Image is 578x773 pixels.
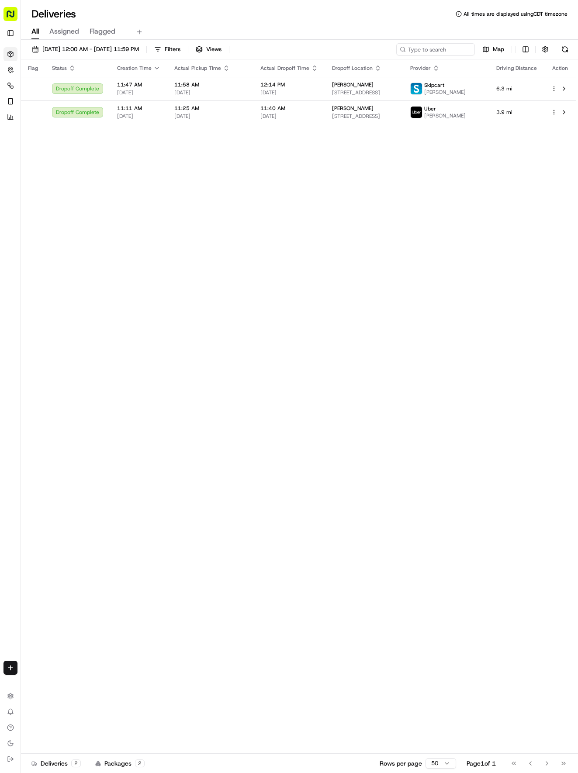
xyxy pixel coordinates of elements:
div: Packages [95,759,145,768]
div: Page 1 of 1 [467,759,496,768]
span: [STREET_ADDRESS] [332,113,396,120]
span: Skipcart [424,82,444,89]
span: Creation Time [117,65,152,72]
span: [PERSON_NAME] [424,112,466,119]
div: 2 [135,759,145,767]
button: Filters [150,43,184,55]
span: All [31,26,39,37]
span: Views [206,45,222,53]
span: 12:14 PM [260,81,318,88]
span: [PERSON_NAME] [332,81,374,88]
span: Assigned [49,26,79,37]
img: profile_skipcart_partner.png [411,83,422,94]
span: Driving Distance [496,65,537,72]
input: Type to search [396,43,475,55]
span: [DATE] [260,89,318,96]
span: Status [52,65,67,72]
img: uber-new-logo.jpeg [411,107,422,118]
span: Map [493,45,504,53]
span: [PERSON_NAME] [424,89,466,96]
h1: Deliveries [31,7,76,21]
span: 6.3 mi [496,85,537,92]
span: Actual Pickup Time [174,65,221,72]
span: 11:58 AM [174,81,246,88]
span: [DATE] [174,113,246,120]
div: 2 [71,759,81,767]
span: 3.9 mi [496,109,537,116]
span: Flagged [90,26,115,37]
span: Filters [165,45,180,53]
span: All times are displayed using CDT timezone [464,10,568,17]
span: Dropoff Location [332,65,373,72]
span: 11:47 AM [117,81,160,88]
span: Uber [424,105,436,112]
span: [STREET_ADDRESS] [332,89,396,96]
button: Refresh [559,43,571,55]
span: [DATE] [117,113,160,120]
span: [DATE] [117,89,160,96]
button: Map [478,43,508,55]
div: Action [551,65,569,72]
span: [DATE] [174,89,246,96]
span: [DATE] [260,113,318,120]
span: Actual Dropoff Time [260,65,309,72]
span: Flag [28,65,38,72]
span: 11:40 AM [260,105,318,112]
p: Rows per page [380,759,422,768]
span: 11:25 AM [174,105,246,112]
span: [DATE] 12:00 AM - [DATE] 11:59 PM [42,45,139,53]
span: [PERSON_NAME] [332,105,374,112]
button: [DATE] 12:00 AM - [DATE] 11:59 PM [28,43,143,55]
span: 11:11 AM [117,105,160,112]
span: Provider [410,65,431,72]
button: Views [192,43,225,55]
div: Deliveries [31,759,81,768]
